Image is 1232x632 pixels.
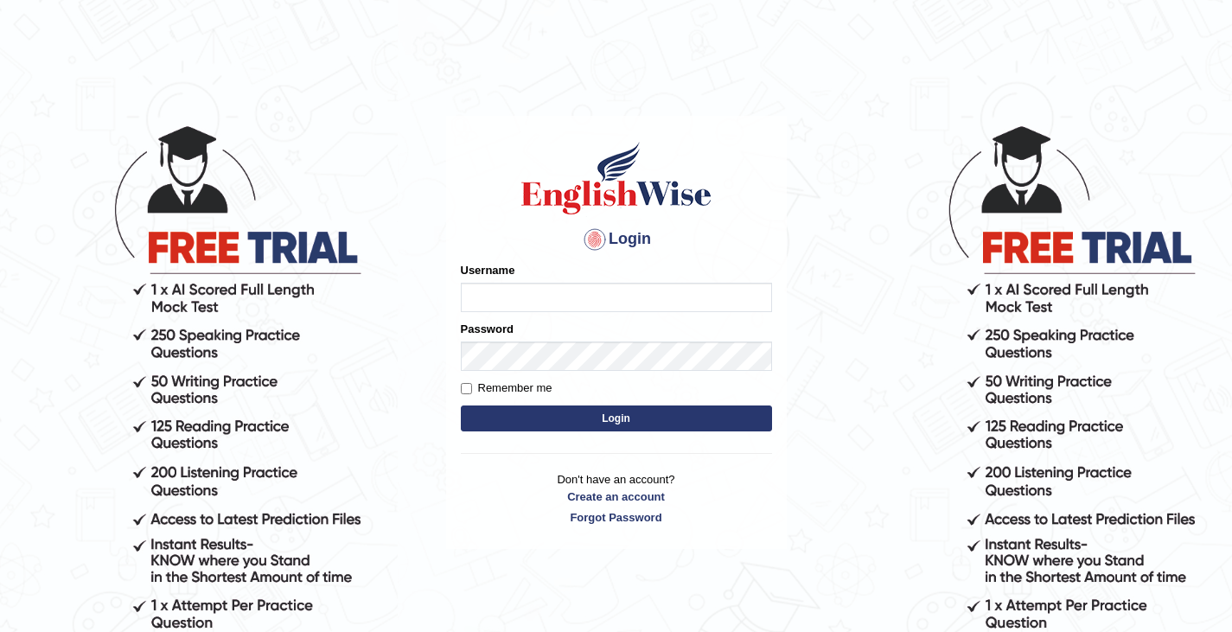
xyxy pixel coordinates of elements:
[461,383,472,394] input: Remember me
[461,488,772,505] a: Create an account
[461,509,772,526] a: Forgot Password
[461,321,514,337] label: Password
[461,405,772,431] button: Login
[461,380,552,397] label: Remember me
[461,471,772,525] p: Don't have an account?
[461,262,515,278] label: Username
[518,139,715,217] img: Logo of English Wise sign in for intelligent practice with AI
[461,226,772,253] h4: Login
